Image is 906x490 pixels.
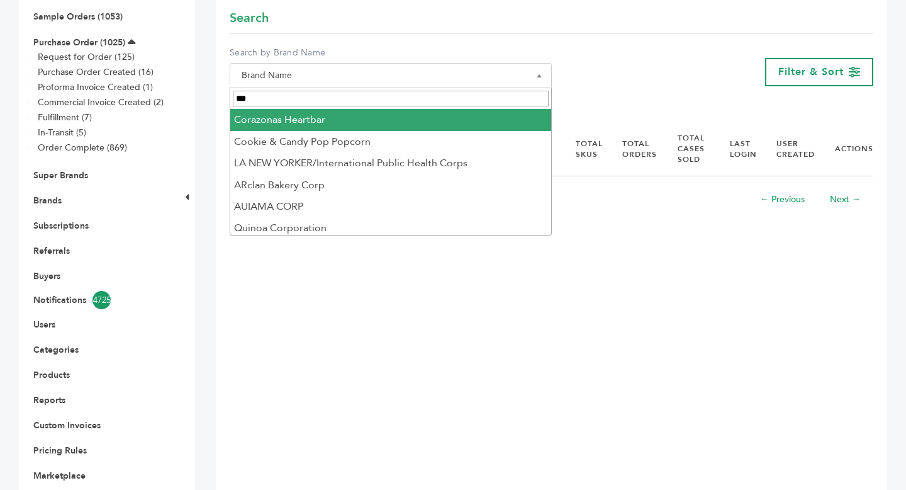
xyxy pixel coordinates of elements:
[33,470,86,482] a: Marketplace
[38,142,127,154] a: Order Complete (869)
[33,394,65,406] a: Reports
[230,9,269,27] span: Search
[714,122,761,176] th: Last Login
[33,11,123,23] a: Sample Orders (1053)
[33,344,79,356] a: Categories
[33,291,162,309] a: Notifications4725
[230,217,551,239] li: Quinoa Corporation
[33,245,70,257] a: Referrals
[38,111,92,123] a: Fulfillment (7)
[233,91,549,106] input: Search
[33,220,89,232] a: Subscriptions
[38,51,135,63] a: Request for Order (125)
[230,174,551,196] li: ARclan Bakery Corp
[819,122,873,176] th: Actions
[778,65,844,79] span: Filter & Sort
[662,122,714,176] th: Total Cases Sold
[33,319,55,331] a: Users
[607,122,662,176] th: Total Orders
[33,445,87,457] a: Pricing Rules
[761,122,819,176] th: User Created
[33,169,88,181] a: Super Brands
[38,96,164,108] a: Commercial Invoice Created (2)
[38,81,153,93] a: Proforma Invoice Created (1)
[760,193,805,205] a: ← Previous
[38,127,86,139] a: In-Transit (5)
[33,37,125,48] a: Purchase Order (1025)
[230,109,551,130] li: Corazonas Heartbar
[230,47,552,59] label: Search by Brand Name
[38,66,154,78] a: Purchase Order Created (16)
[92,291,111,309] span: 4725
[33,195,62,207] a: Brands
[237,67,545,84] span: Brand Name
[33,369,70,381] a: Products
[230,63,552,88] span: Brand Name
[230,196,551,217] li: AUIAMA CORP
[230,152,551,174] li: LA NEW YORKER/International Public Health Corps
[230,131,551,152] li: Cookie & Candy Pop Popcorn
[830,193,861,205] a: Next →
[33,270,60,282] a: Buyers
[560,122,607,176] th: Total SKUs
[33,419,101,431] a: Custom Invoices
